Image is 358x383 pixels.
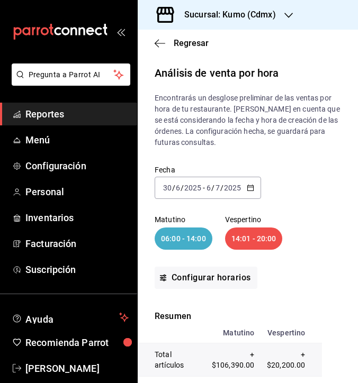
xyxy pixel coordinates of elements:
div: 14:01 - 20:00 [225,227,283,250]
span: Ayuda [25,311,115,324]
input: -- [175,184,181,192]
p: Encontrarás un desglose preliminar de las ventas por hora de tu restaurante. [PERSON_NAME] en cue... [155,93,341,148]
td: + $20,200.00 [261,343,323,377]
td: + $106,390.00 [205,343,260,377]
input: -- [163,184,172,192]
td: Total artículos [138,343,205,377]
span: Recomienda Parrot [25,335,129,350]
div: Análisis de venta por hora [155,65,279,81]
h3: Sucursal: Kumo (Cdmx) [176,8,276,21]
span: / [211,184,214,192]
button: open_drawer_menu [117,28,125,36]
span: Configuración [25,159,129,173]
span: Menú [25,133,129,147]
p: Resumen [138,310,322,323]
span: Facturación [25,236,129,251]
span: [PERSON_NAME] [25,361,129,376]
input: ---- [184,184,202,192]
p: Matutino [155,216,212,223]
span: Reportes [25,107,129,121]
button: Pregunta a Parrot AI [12,63,130,86]
button: Regresar [155,38,209,48]
label: Fecha [155,166,261,174]
span: Inventarios [25,211,129,225]
span: / [181,184,184,192]
div: 06:00 - 14:00 [155,227,212,250]
button: Configurar horarios [155,267,257,289]
th: Vespertino [261,323,323,343]
span: Regresar [174,38,209,48]
span: Suscripción [25,262,129,277]
th: Matutino [205,323,260,343]
span: / [172,184,175,192]
input: -- [206,184,211,192]
span: Personal [25,185,129,199]
input: -- [215,184,220,192]
span: - [203,184,205,192]
span: Pregunta a Parrot AI [29,69,114,80]
input: ---- [223,184,241,192]
a: Pregunta a Parrot AI [7,77,130,88]
span: / [220,184,223,192]
p: Vespertino [225,216,283,223]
